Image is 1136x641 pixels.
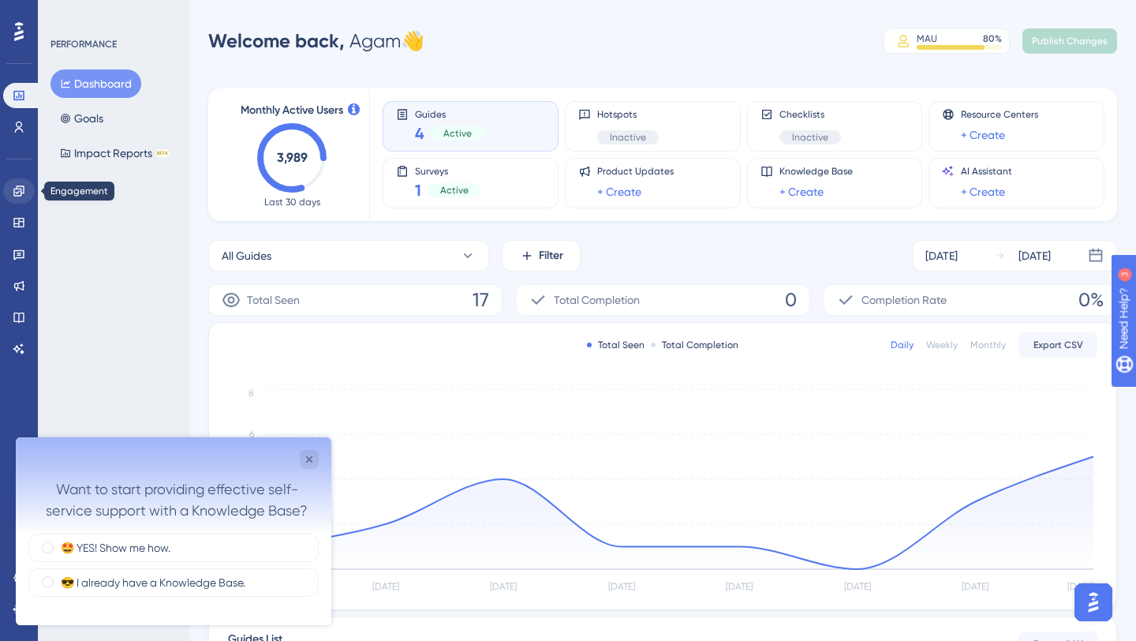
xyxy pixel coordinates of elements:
span: Last 30 days [264,196,320,208]
div: Daily [891,339,914,351]
text: 3,989 [277,150,308,165]
div: [DATE] [1018,246,1051,265]
span: Completion Rate [861,291,947,309]
div: Total Seen [587,339,645,351]
div: Monthly [970,339,1006,351]
span: Total Completion [554,291,640,309]
span: Publish Changes [1032,35,1108,47]
span: Need Help? [37,4,99,23]
tspan: 8 [248,388,254,399]
span: Total Seen [247,291,300,309]
tspan: [DATE] [1067,581,1094,592]
button: Goals [50,104,113,133]
button: Publish Changes [1022,28,1117,54]
span: Active [440,184,469,197]
iframe: UserGuiding Survey [16,437,331,625]
span: 4 [415,122,424,144]
div: BETA [155,149,170,157]
span: Surveys [415,165,481,176]
span: Monthly Active Users [241,101,343,120]
span: Hotspots [597,108,659,121]
button: Dashboard [50,69,141,98]
span: Knowledge Base [779,165,853,178]
span: Inactive [610,131,646,144]
a: + Create [597,182,641,201]
button: Export CSV [1018,332,1097,358]
div: MAU [917,32,937,45]
a: + Create [961,126,1005,144]
tspan: [DATE] [490,581,517,592]
span: Filter [539,246,563,265]
button: Impact ReportsBETA [50,139,179,167]
tspan: [DATE] [726,581,753,592]
span: All Guides [222,246,271,265]
span: Product Updates [597,165,674,178]
span: Welcome back, [208,29,345,52]
div: [DATE] [925,246,958,265]
span: 0 [785,287,797,313]
div: Total Completion [651,339,738,351]
tspan: 6 [249,429,254,440]
span: 0% [1078,287,1104,313]
span: 1 [415,179,421,201]
span: Resource Centers [961,108,1038,121]
div: 3 [110,8,114,21]
tspan: [DATE] [844,581,871,592]
div: PERFORMANCE [50,38,117,51]
span: Export CSV [1033,339,1083,351]
tspan: [DATE] [372,581,399,592]
tspan: [DATE] [962,581,988,592]
span: Active [443,127,472,140]
div: 80 % [983,32,1002,45]
span: 17 [473,287,489,313]
tspan: [DATE] [608,581,635,592]
span: Guides [415,108,484,119]
iframe: UserGuiding AI Assistant Launcher [1070,579,1117,626]
a: + Create [961,182,1005,201]
span: AI Assistant [961,165,1012,178]
div: Agam 👋 [208,28,424,54]
a: + Create [779,182,824,201]
button: All Guides [208,240,489,272]
span: Inactive [792,131,828,144]
div: Weekly [926,339,958,351]
button: Filter [502,240,581,272]
span: Checklists [779,108,841,121]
